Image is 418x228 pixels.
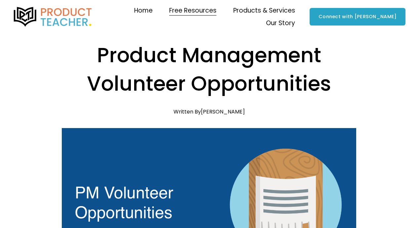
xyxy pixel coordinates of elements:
span: Our Story [266,18,295,29]
a: folder dropdown [233,4,295,17]
div: Written By [173,109,245,115]
span: Free Resources [169,5,216,16]
a: [PERSON_NAME] [201,108,245,115]
img: Product Teacher [13,7,93,27]
span: Products & Services [233,5,295,16]
a: folder dropdown [266,17,295,29]
a: Home [134,4,153,17]
a: Connect with [PERSON_NAME] [310,8,405,25]
a: folder dropdown [169,4,216,17]
h1: Product Management Volunteer Opportunities [62,41,357,98]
